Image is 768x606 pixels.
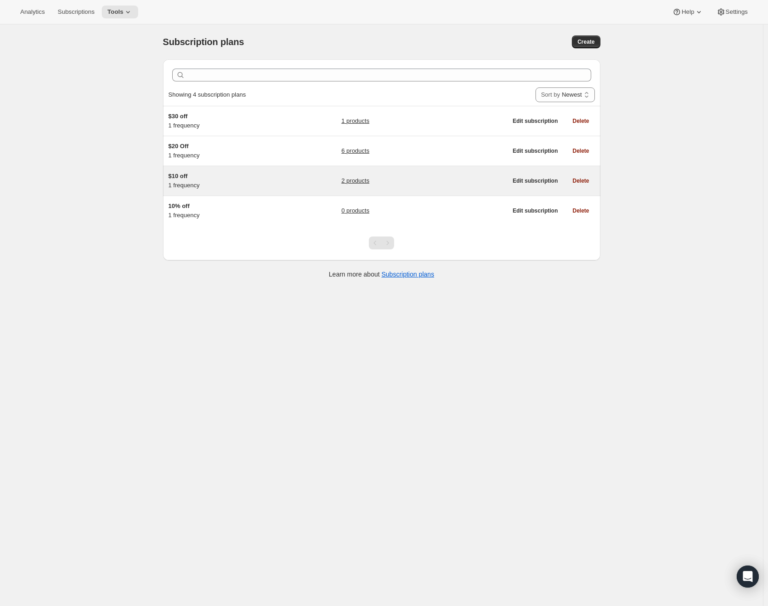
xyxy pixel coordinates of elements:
a: 6 products [341,146,369,156]
a: 1 products [341,116,369,126]
button: Subscriptions [52,6,100,18]
span: Settings [726,8,748,16]
span: $10 off [169,173,188,179]
p: Learn more about [329,270,434,279]
button: Help [667,6,709,18]
span: Create [577,38,594,46]
div: 1 frequency [169,202,284,220]
button: Edit subscription [507,174,563,187]
a: Subscription plans [382,271,434,278]
span: $20 Off [169,143,189,150]
nav: Pagination [369,237,394,249]
span: Tools [107,8,123,16]
span: Subscriptions [58,8,94,16]
button: Delete [567,204,594,217]
span: Help [681,8,694,16]
span: Edit subscription [512,117,558,125]
span: Delete [572,177,589,185]
button: Delete [567,115,594,127]
button: Delete [567,144,594,157]
div: 1 frequency [169,112,284,130]
a: 0 products [341,206,369,215]
button: Edit subscription [507,115,563,127]
div: 1 frequency [169,142,284,160]
span: Edit subscription [512,147,558,155]
button: Analytics [15,6,50,18]
button: Delete [567,174,594,187]
span: Delete [572,117,589,125]
span: Edit subscription [512,177,558,185]
span: Delete [572,207,589,214]
span: Subscription plans [163,37,244,47]
span: Analytics [20,8,45,16]
button: Tools [102,6,138,18]
span: $30 off [169,113,188,120]
button: Edit subscription [507,204,563,217]
button: Create [572,35,600,48]
span: 10% off [169,202,190,209]
button: Settings [711,6,753,18]
span: Delete [572,147,589,155]
a: 2 products [341,176,369,185]
div: Open Intercom Messenger [737,566,759,588]
div: 1 frequency [169,172,284,190]
span: Showing 4 subscription plans [169,91,246,98]
span: Edit subscription [512,207,558,214]
button: Edit subscription [507,144,563,157]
